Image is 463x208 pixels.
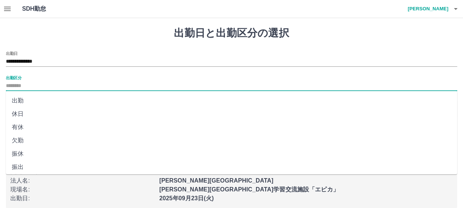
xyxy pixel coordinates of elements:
p: 現場名 : [10,185,155,194]
b: [PERSON_NAME][GEOGRAPHIC_DATA] [159,177,273,184]
li: 出勤 [6,94,457,107]
label: 出勤日 [6,51,18,56]
b: [PERSON_NAME][GEOGRAPHIC_DATA]学習交流施設「エピカ」 [159,186,339,193]
h1: 出勤日と出勤区分の選択 [6,27,457,39]
li: 休日 [6,107,457,121]
b: 2025年09月23日(火) [159,195,214,201]
p: 出勤日 : [10,194,155,203]
li: 振出 [6,160,457,174]
li: 欠勤 [6,134,457,147]
label: 出勤区分 [6,75,21,80]
li: 振休 [6,147,457,160]
li: 遅刻等 [6,174,457,187]
p: 法人名 : [10,176,155,185]
li: 有休 [6,121,457,134]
